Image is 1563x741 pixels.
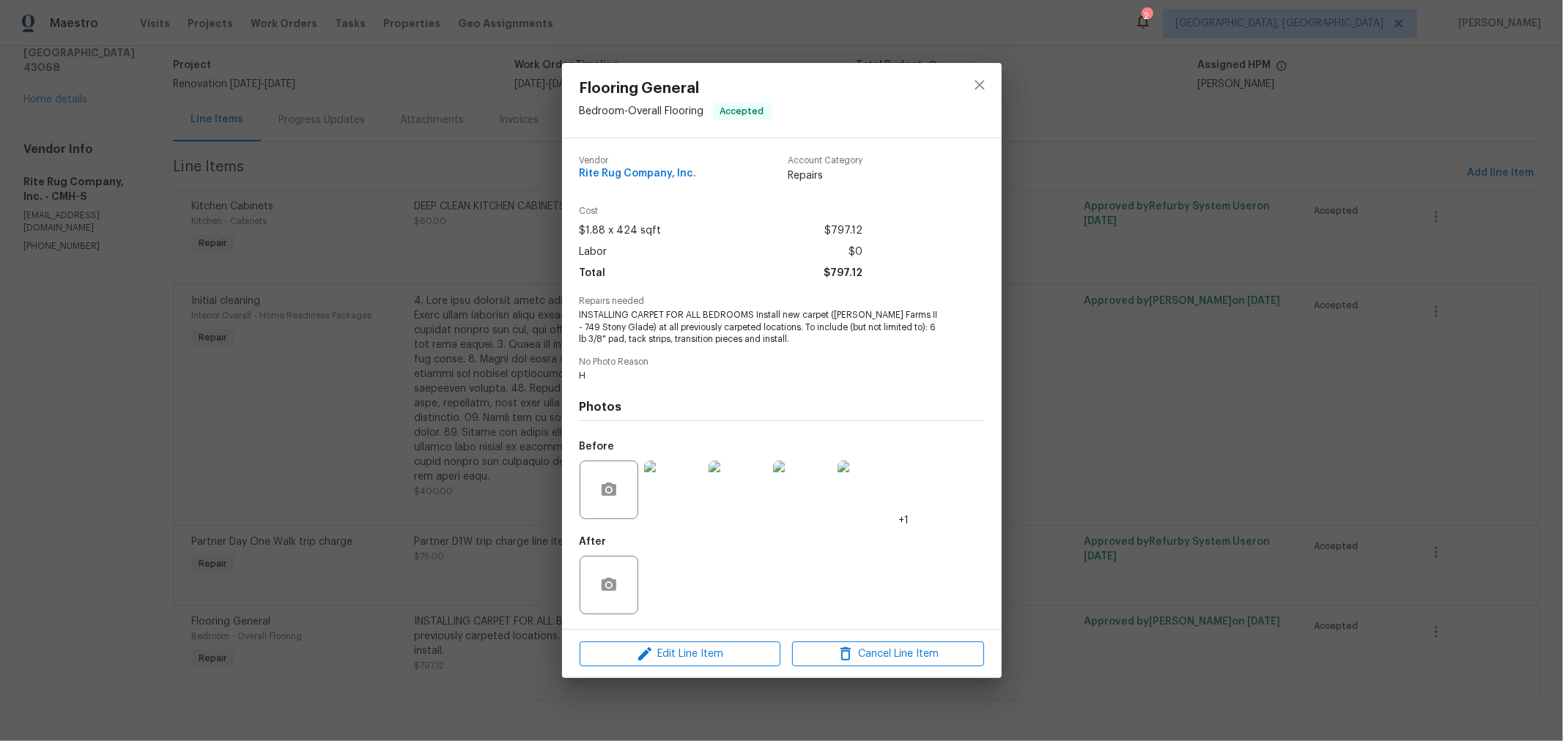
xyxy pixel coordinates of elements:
span: $797.12 [824,220,862,242]
span: $1.88 x 424 sqft [580,220,662,242]
h5: Before [580,442,615,452]
span: Edit Line Item [584,645,776,663]
h5: After [580,537,607,547]
span: +1 [899,513,909,528]
span: No Photo Reason [580,357,984,367]
span: INSTALLING CARPET FOR ALL BEDROOMS Install new carpet ([PERSON_NAME] Farms II - 749 Stony Glade) ... [580,309,944,346]
button: Edit Line Item [580,641,780,667]
span: $797.12 [824,263,862,284]
span: Repairs [788,168,862,183]
span: Account Category [788,156,862,165]
span: Vendor [580,156,697,165]
span: Total [580,263,606,284]
span: Labor [580,242,607,263]
span: Cancel Line Item [797,645,980,663]
span: Bedroom - Overall Flooring [580,105,704,116]
span: Flooring General [580,81,772,97]
h4: Photos [580,400,984,414]
button: close [962,67,997,103]
button: Cancel Line Item [792,641,984,667]
span: $0 [849,242,862,263]
span: Accepted [714,104,770,119]
div: 2 [1142,9,1152,23]
span: Cost [580,206,862,216]
span: Repairs needed [580,297,984,306]
span: Rite Rug Company, Inc. [580,168,697,179]
span: H [580,370,944,382]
